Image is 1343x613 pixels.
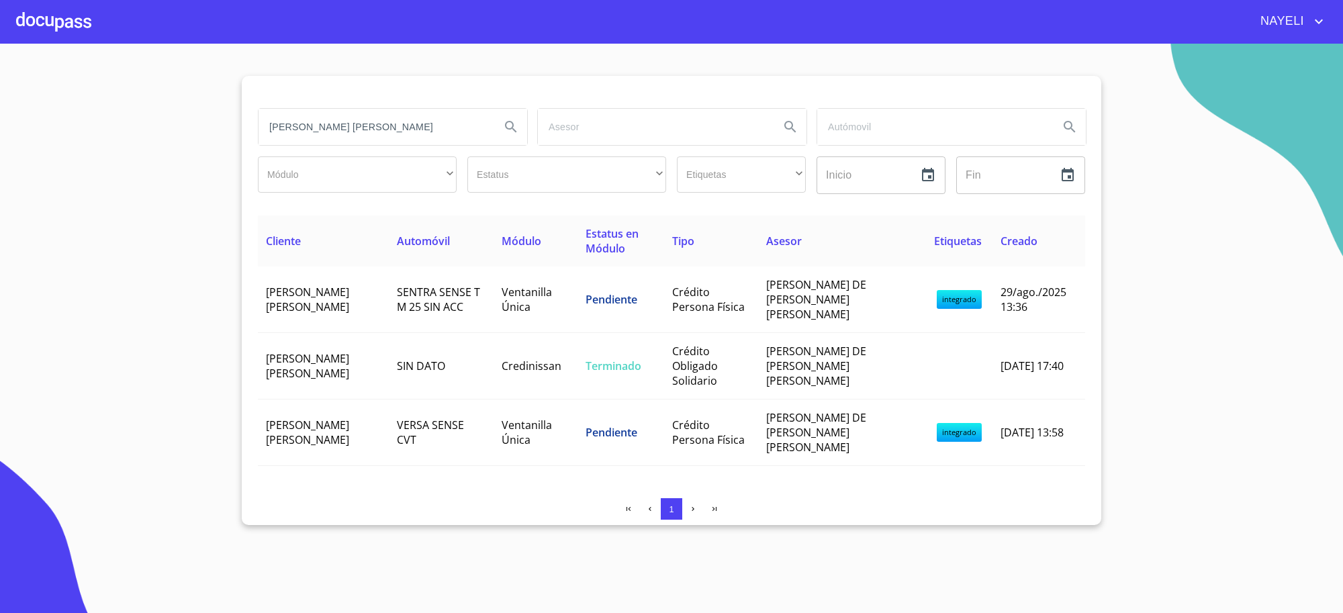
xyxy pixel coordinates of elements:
[586,359,641,373] span: Terminado
[766,234,802,248] span: Asesor
[1001,425,1064,440] span: [DATE] 13:58
[1250,11,1311,32] span: NAYELI
[817,109,1048,145] input: search
[672,285,745,314] span: Crédito Persona Física
[586,226,639,256] span: Estatus en Módulo
[672,344,718,388] span: Crédito Obligado Solidario
[672,234,694,248] span: Tipo
[397,285,480,314] span: SENTRA SENSE T M 25 SIN ACC
[937,423,982,442] span: integrado
[1001,359,1064,373] span: [DATE] 17:40
[502,359,561,373] span: Credinissan
[258,156,457,193] div: ​
[677,156,806,193] div: ​
[661,498,682,520] button: 1
[1001,234,1037,248] span: Creado
[397,418,464,447] span: VERSA SENSE CVT
[266,234,301,248] span: Cliente
[586,425,637,440] span: Pendiente
[1054,111,1086,143] button: Search
[502,418,552,447] span: Ventanilla Única
[1250,11,1327,32] button: account of current user
[1001,285,1066,314] span: 29/ago./2025 13:36
[266,285,349,314] span: [PERSON_NAME] [PERSON_NAME]
[538,109,769,145] input: search
[266,351,349,381] span: [PERSON_NAME] [PERSON_NAME]
[266,418,349,447] span: [PERSON_NAME] [PERSON_NAME]
[766,277,866,322] span: [PERSON_NAME] DE [PERSON_NAME] [PERSON_NAME]
[934,234,982,248] span: Etiquetas
[937,290,982,309] span: integrado
[502,234,541,248] span: Módulo
[259,109,490,145] input: search
[495,111,527,143] button: Search
[766,344,866,388] span: [PERSON_NAME] DE [PERSON_NAME] [PERSON_NAME]
[672,418,745,447] span: Crédito Persona Física
[669,504,674,514] span: 1
[774,111,806,143] button: Search
[467,156,666,193] div: ​
[397,234,450,248] span: Automóvil
[502,285,552,314] span: Ventanilla Única
[586,292,637,307] span: Pendiente
[766,410,866,455] span: [PERSON_NAME] DE [PERSON_NAME] [PERSON_NAME]
[397,359,445,373] span: SIN DATO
